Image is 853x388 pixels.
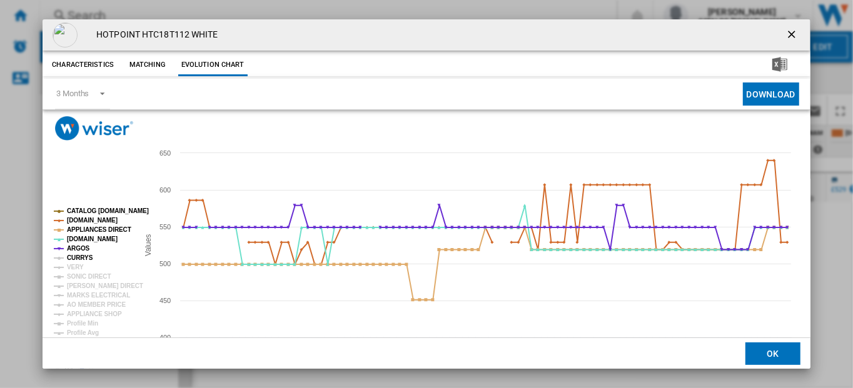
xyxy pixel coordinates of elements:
[159,334,171,341] tspan: 400
[56,89,89,98] div: 3 Months
[67,301,126,308] tspan: AO MEMBER PRICE
[67,226,131,233] tspan: APPLIANCES DIRECT
[743,82,799,106] button: Download
[159,186,171,194] tspan: 600
[67,282,143,289] tspan: [PERSON_NAME] DIRECT
[159,149,171,157] tspan: 650
[53,22,78,47] img: empty.gif
[67,236,118,242] tspan: [DOMAIN_NAME]
[144,234,153,256] tspan: Values
[67,245,90,252] tspan: ARGOS
[178,54,248,76] button: Evolution chart
[745,342,800,364] button: OK
[120,54,175,76] button: Matching
[67,273,111,280] tspan: SONIC DIRECT
[67,254,93,261] tspan: CURRYS
[752,54,807,76] button: Download in Excel
[55,116,133,141] img: logo_wiser_300x94.png
[67,311,122,317] tspan: APPLIANCE SHOP
[67,329,99,336] tspan: Profile Avg
[772,57,787,72] img: excel-24x24.png
[67,217,118,224] tspan: [DOMAIN_NAME]
[67,207,149,214] tspan: CATALOG [DOMAIN_NAME]
[67,292,130,299] tspan: MARKS ELECTRICAL
[159,297,171,304] tspan: 450
[43,19,810,369] md-dialog: Product popup
[67,264,84,271] tspan: VERY
[159,223,171,231] tspan: 550
[159,260,171,267] tspan: 500
[67,320,98,327] tspan: Profile Min
[49,54,117,76] button: Characteristics
[90,29,218,41] h4: HOTPOINT HTC18T112 WHITE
